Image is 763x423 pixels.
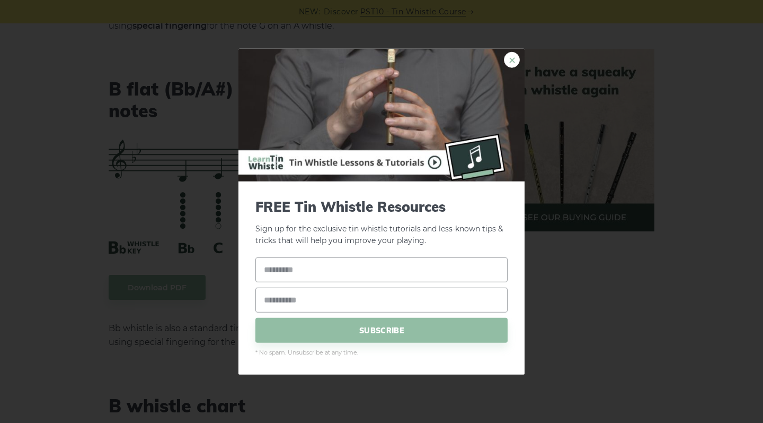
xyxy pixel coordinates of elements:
[238,48,525,181] img: Tin Whistle Buying Guide Preview
[255,198,508,214] span: FREE Tin Whistle Resources
[255,198,508,247] p: Sign up for the exclusive tin whistle tutorials and less-known tips & tricks that will help you i...
[255,318,508,343] span: SUBSCRIBE
[255,348,508,358] span: * No spam. Unsubscribe at any time.
[504,51,520,67] a: ×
